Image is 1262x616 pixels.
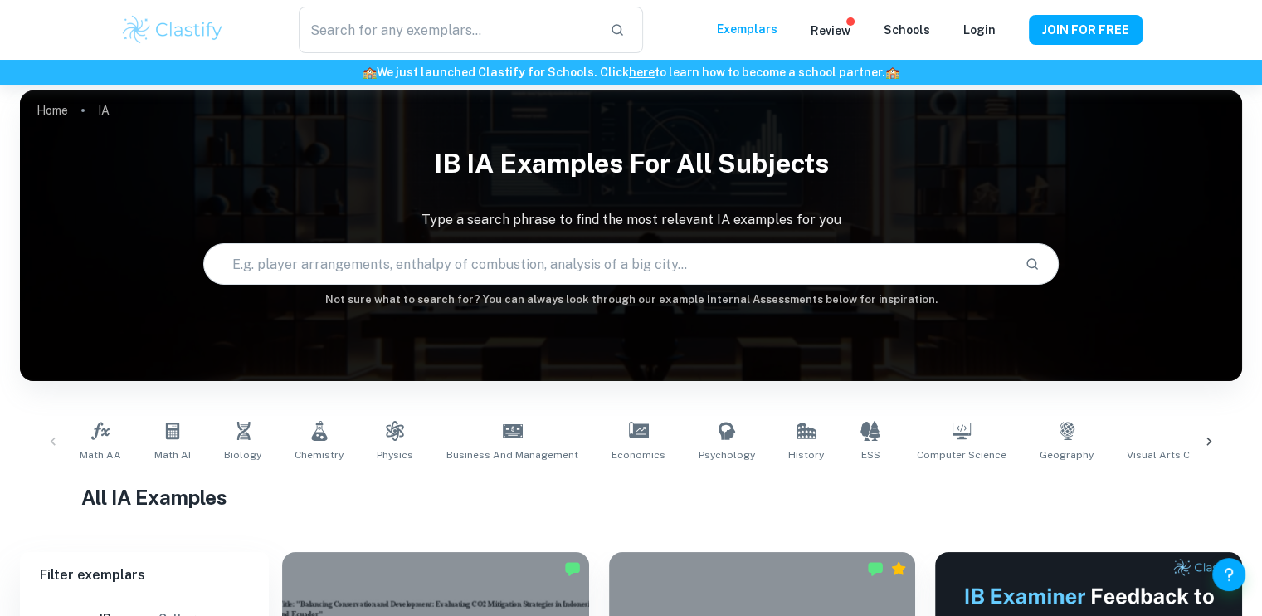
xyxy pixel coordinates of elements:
[861,447,880,462] span: ESS
[37,99,68,122] a: Home
[446,447,578,462] span: Business and Management
[20,552,269,599] h6: Filter exemplars
[1040,447,1094,462] span: Geography
[717,20,777,38] p: Exemplars
[884,23,930,37] a: Schools
[154,447,191,462] span: Math AI
[20,210,1242,230] p: Type a search phrase to find the most relevant IA examples for you
[890,560,907,577] div: Premium
[629,66,655,79] a: here
[20,137,1242,190] h1: IB IA examples for all subjects
[917,447,1006,462] span: Computer Science
[867,560,884,577] img: Marked
[885,66,899,79] span: 🏫
[204,241,1011,287] input: E.g. player arrangements, enthalpy of combustion, analysis of a big city...
[612,447,665,462] span: Economics
[564,560,581,577] img: Marked
[98,101,110,120] p: IA
[1212,558,1245,591] button: Help and Feedback
[120,13,226,46] img: Clastify logo
[811,22,850,40] p: Review
[1018,250,1046,278] button: Search
[299,7,596,53] input: Search for any exemplars...
[377,447,413,462] span: Physics
[20,291,1242,308] h6: Not sure what to search for? You can always look through our example Internal Assessments below f...
[80,447,121,462] span: Math AA
[295,447,344,462] span: Chemistry
[963,23,996,37] a: Login
[3,63,1259,81] h6: We just launched Clastify for Schools. Click to learn how to become a school partner.
[699,447,755,462] span: Psychology
[81,482,1182,512] h1: All IA Examples
[224,447,261,462] span: Biology
[1029,15,1143,45] button: JOIN FOR FREE
[788,447,824,462] span: History
[363,66,377,79] span: 🏫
